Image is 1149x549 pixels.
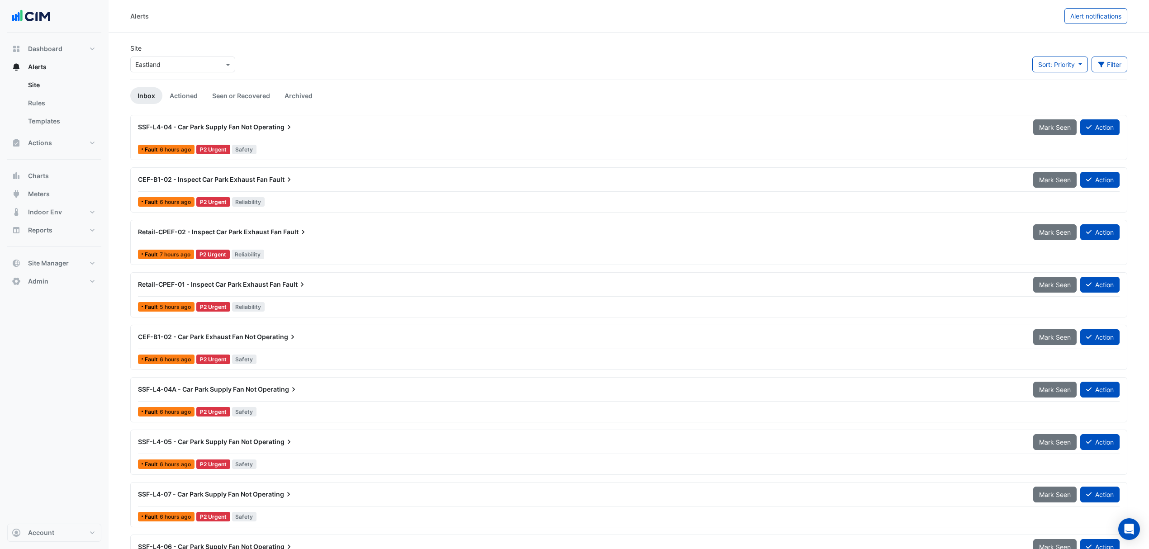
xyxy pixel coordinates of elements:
span: Safety [232,512,257,521]
span: Mon 11-Aug-2025 06:00 AEST [160,408,191,415]
button: Dashboard [7,40,101,58]
span: Mark Seen [1039,333,1071,341]
span: Retail-CPEF-01 - Inspect Car Park Exhaust Fan [138,280,281,288]
a: Inbox [130,87,162,104]
span: Fault [282,280,307,289]
div: P2 Urgent [196,145,230,154]
span: Indoor Env [28,208,62,217]
span: Mark Seen [1039,228,1071,236]
label: Site [130,43,142,53]
span: Mark Seen [1039,438,1071,446]
span: Account [28,528,54,537]
span: Mark Seen [1039,386,1071,393]
button: Mark Seen [1033,487,1077,502]
button: Filter [1092,57,1128,72]
span: Mark Seen [1039,281,1071,289]
div: P2 Urgent [196,459,230,469]
button: Mark Seen [1033,172,1077,188]
a: Archived [277,87,320,104]
span: Alert notifications [1070,12,1121,20]
span: Fault [145,462,160,467]
div: P2 Urgent [196,407,230,416]
button: Account [7,524,101,542]
a: Actioned [162,87,205,104]
button: Action [1080,382,1120,398]
button: Mark Seen [1033,434,1077,450]
app-icon: Admin [12,277,21,286]
app-icon: Reports [12,226,21,235]
span: Mon 11-Aug-2025 06:00 AEST [160,356,191,363]
div: Alerts [7,76,101,134]
span: Fault [145,514,160,520]
span: Charts [28,171,49,180]
span: Fault [145,357,160,362]
span: SSF-L4-04 - Car Park Supply Fan Not [138,123,252,131]
span: Site Manager [28,259,69,268]
span: Mon 11-Aug-2025 06:00 AEST [160,513,191,520]
span: Operating [253,490,293,499]
button: Action [1080,172,1120,188]
button: Mark Seen [1033,224,1077,240]
span: CEF-B1-02 - Car Park Exhaust Fan Not [138,333,256,341]
span: Fault [145,252,160,257]
span: Dashboard [28,44,62,53]
span: Reliability [232,302,265,312]
span: Mon 11-Aug-2025 06:00 AEST [160,461,191,468]
span: Alerts [28,62,47,71]
button: Admin [7,272,101,290]
span: Operating [258,385,298,394]
button: Mark Seen [1033,382,1077,398]
button: Mark Seen [1033,329,1077,345]
span: Reliability [232,197,265,207]
a: Rules [21,94,101,112]
span: Sort: Priority [1038,61,1075,68]
button: Charts [7,167,101,185]
a: Templates [21,112,101,130]
span: Fault [283,227,308,237]
span: Mon 11-Aug-2025 06:02 AEST [160,303,191,310]
button: Action [1080,487,1120,502]
app-icon: Alerts [12,62,21,71]
button: Alert notifications [1064,8,1127,24]
div: P2 Urgent [196,512,230,521]
span: SSF-L4-05 - Car Park Supply Fan Not [138,438,252,445]
span: Mon 11-Aug-2025 06:15 AEST [160,199,191,205]
span: Fault [145,409,160,415]
div: P2 Urgent [196,302,230,312]
span: Safety [232,407,257,416]
button: Action [1080,329,1120,345]
button: Indoor Env [7,203,101,221]
button: Mark Seen [1033,119,1077,135]
button: Mark Seen [1033,277,1077,293]
app-icon: Meters [12,189,21,199]
span: Safety [232,459,257,469]
span: SSF-L4-07 - Car Park Supply Fan Not [138,490,252,498]
div: P2 Urgent [196,355,230,364]
div: Alerts [130,11,149,21]
span: Admin [28,277,48,286]
button: Action [1080,277,1120,293]
div: Open Intercom Messenger [1118,518,1140,540]
app-icon: Site Manager [12,259,21,268]
button: Action [1080,434,1120,450]
span: Safety [232,145,257,154]
a: Site [21,76,101,94]
button: Reports [7,221,101,239]
button: Action [1080,224,1120,240]
span: Mark Seen [1039,176,1071,184]
div: P2 Urgent [196,197,230,207]
div: P2 Urgent [196,250,230,259]
span: Fault [145,199,160,205]
span: Retail-CPEF-02 - Inspect Car Park Exhaust Fan [138,228,282,236]
img: Company Logo [11,7,52,25]
button: Alerts [7,58,101,76]
span: Mark Seen [1039,491,1071,498]
button: Actions [7,134,101,152]
span: Operating [253,437,294,446]
span: SSF-L4-04A - Car Park Supply Fan Not [138,385,256,393]
span: Safety [232,355,257,364]
span: Operating [257,332,297,341]
span: Fault [269,175,294,184]
span: Mon 11-Aug-2025 06:16 AEST [160,146,191,153]
span: CEF-B1-02 - Inspect Car Park Exhaust Fan [138,175,268,183]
